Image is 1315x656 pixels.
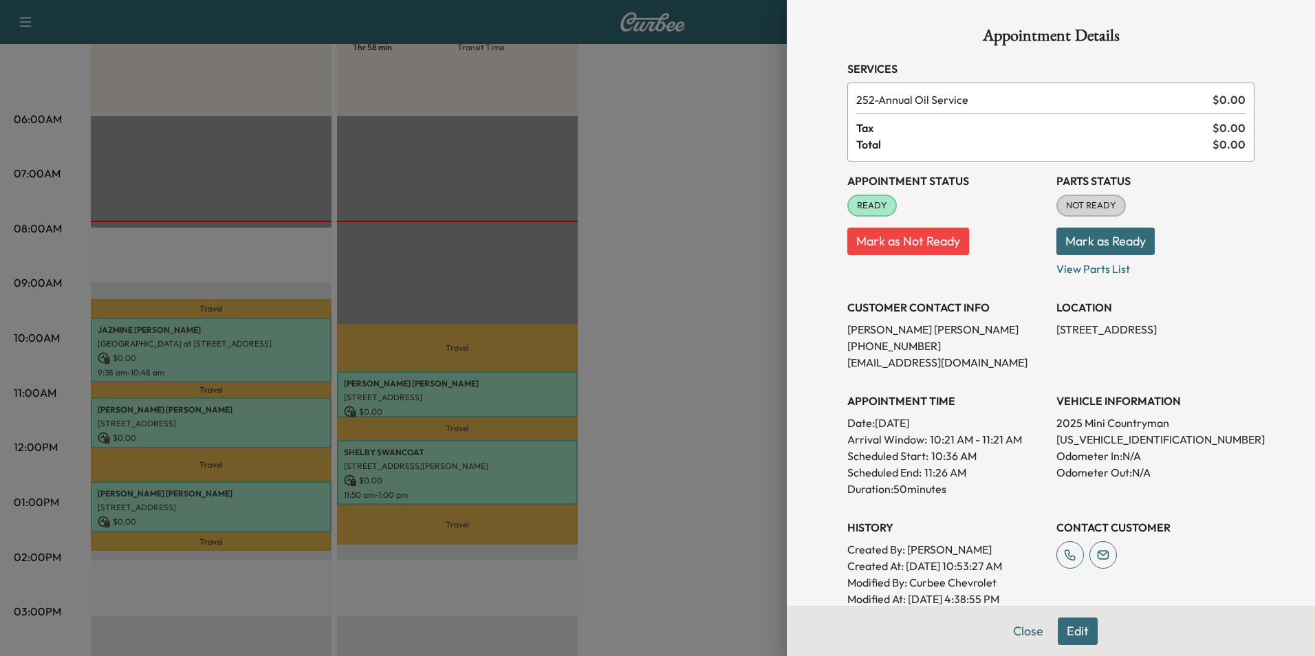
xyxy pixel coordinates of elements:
span: Annual Oil Service [856,91,1207,108]
span: $ 0.00 [1213,136,1246,153]
button: Close [1004,617,1052,645]
p: Duration: 50 minutes [847,481,1045,497]
p: Modified By : Curbee Chevrolet [847,574,1045,591]
h3: Parts Status [1056,173,1254,189]
button: Mark as Ready [1056,228,1155,255]
p: Odometer In: N/A [1056,448,1254,464]
p: [PERSON_NAME] [PERSON_NAME] [847,321,1045,338]
span: Tax [856,120,1213,136]
p: 10:36 AM [931,448,977,464]
button: Mark as Not Ready [847,228,969,255]
h3: Services [847,61,1254,77]
h3: APPOINTMENT TIME [847,393,1045,409]
span: $ 0.00 [1213,120,1246,136]
p: Arrival Window: [847,431,1045,448]
span: 10:21 AM - 11:21 AM [930,431,1022,448]
p: Scheduled End: [847,464,922,481]
h3: CUSTOMER CONTACT INFO [847,299,1045,316]
p: Created At : [DATE] 10:53:27 AM [847,558,1045,574]
p: [EMAIL_ADDRESS][DOMAIN_NAME] [847,354,1045,371]
p: Date: [DATE] [847,415,1045,431]
h3: CONTACT CUSTOMER [1056,519,1254,536]
span: READY [849,199,895,212]
span: $ 0.00 [1213,91,1246,108]
p: [US_VEHICLE_IDENTIFICATION_NUMBER] [1056,431,1254,448]
h3: History [847,519,1045,536]
h3: Appointment Status [847,173,1045,189]
p: View Parts List [1056,255,1254,277]
span: NOT READY [1058,199,1124,212]
p: 11:26 AM [924,464,966,481]
p: 2025 Mini Countryman [1056,415,1254,431]
p: Created By : [PERSON_NAME] [847,541,1045,558]
h3: VEHICLE INFORMATION [1056,393,1254,409]
p: Modified At : [DATE] 4:38:55 PM [847,591,1045,607]
button: Edit [1058,617,1098,645]
span: Total [856,136,1213,153]
p: [PHONE_NUMBER] [847,338,1045,354]
h1: Appointment Details [847,28,1254,50]
p: Scheduled Start: [847,448,928,464]
p: [STREET_ADDRESS] [1056,321,1254,338]
p: Odometer Out: N/A [1056,464,1254,481]
h3: LOCATION [1056,299,1254,316]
